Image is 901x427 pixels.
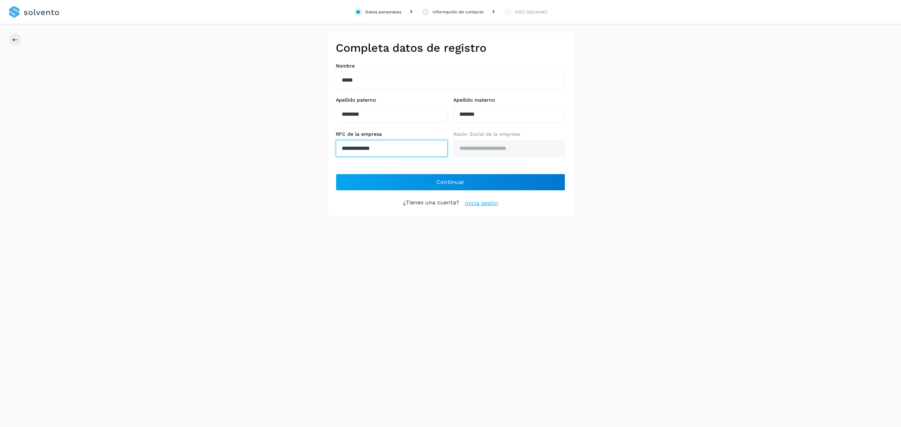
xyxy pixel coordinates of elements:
[465,199,498,208] a: Inicia sesión
[453,131,565,137] label: Razón Social de la empresa
[515,9,547,15] div: CIEC (Opcional)
[433,9,484,15] div: Información de contacto
[336,131,448,137] label: RFC de la empresa
[336,63,565,69] label: Nombre
[336,41,565,55] h2: Completa datos de registro
[336,174,565,191] button: Continuar
[453,97,565,103] label: Apellido materno
[403,199,459,208] p: ¿Tienes una cuenta?
[336,97,448,103] label: Apellido paterno
[365,9,401,15] div: Datos personales
[436,178,465,186] span: Continuar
